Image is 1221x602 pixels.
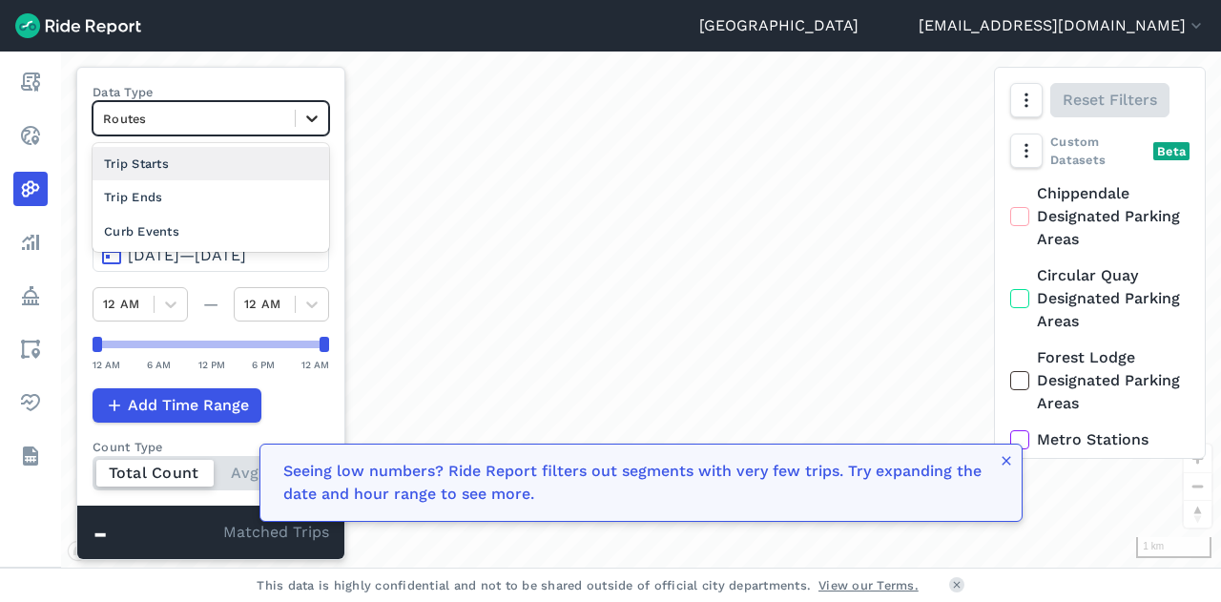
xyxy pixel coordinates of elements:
[93,215,329,248] div: Curb Events
[13,172,48,206] a: Heatmaps
[13,385,48,420] a: Health
[1010,428,1190,451] label: Metro Stations
[1050,83,1169,117] button: Reset Filters
[198,356,225,373] div: 12 PM
[699,14,859,37] a: [GEOGRAPHIC_DATA]
[128,394,249,417] span: Add Time Range
[1063,89,1157,112] span: Reset Filters
[77,506,344,559] div: Matched Trips
[1010,346,1190,415] label: Forest Lodge Designated Parking Areas
[301,356,329,373] div: 12 AM
[93,356,120,373] div: 12 AM
[93,388,261,423] button: Add Time Range
[252,356,275,373] div: 6 PM
[93,238,329,272] button: [DATE]—[DATE]
[93,521,223,546] div: -
[61,52,1221,568] div: loading
[188,293,234,316] div: —
[13,439,48,473] a: Datasets
[1153,142,1190,160] div: Beta
[147,356,171,373] div: 6 AM
[1010,182,1190,251] label: Chippendale Designated Parking Areas
[15,13,141,38] img: Ride Report
[13,332,48,366] a: Areas
[93,438,329,456] div: Count Type
[13,279,48,313] a: Policy
[93,180,329,214] div: Trip Ends
[13,225,48,259] a: Analyze
[818,576,919,594] a: View our Terms.
[1010,264,1190,333] label: Circular Quay Designated Parking Areas
[93,147,329,180] div: Trip Starts
[13,65,48,99] a: Report
[128,246,246,264] span: [DATE]—[DATE]
[13,118,48,153] a: Realtime
[1010,133,1190,169] div: Custom Datasets
[919,14,1206,37] button: [EMAIL_ADDRESS][DOMAIN_NAME]
[93,83,329,101] label: Data Type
